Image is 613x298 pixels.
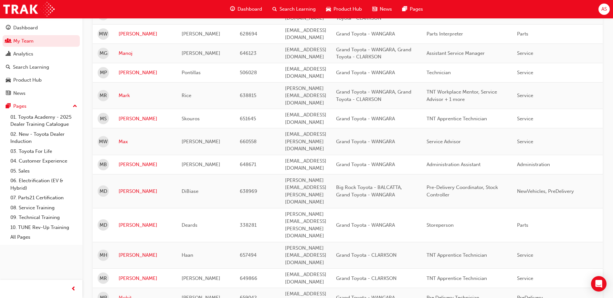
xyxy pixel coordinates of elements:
[336,47,411,60] span: Grand Toyota - WANGARA, Grand Toyota - CLARKSON
[99,138,108,145] span: MW
[3,21,80,100] button: DashboardMy TeamAnalyticsSearch LearningProduct HubNews
[280,5,316,13] span: Search Learning
[6,38,11,44] span: people-icon
[336,89,411,102] span: Grand Toyota - WANGARA, Grand Toyota - CLARKSON
[326,5,331,13] span: car-icon
[427,184,498,198] span: Pre-Delivery Coordinator, Stock Controller
[285,131,326,152] span: [EMAIL_ADDRESS][PERSON_NAME][DOMAIN_NAME]
[427,139,461,144] span: Service Advisor
[119,50,172,57] a: Manoj
[517,50,533,56] span: Service
[380,5,392,13] span: News
[240,188,257,194] span: 638969
[240,222,257,228] span: 338281
[100,69,107,76] span: MP
[240,116,256,122] span: 651645
[367,3,397,16] a: news-iconNews
[182,70,201,75] span: Pontillas
[3,22,80,34] a: Dashboard
[427,89,497,102] span: TNT Workplace Mentor, Service Advisor + 1 more
[100,222,107,229] span: MD
[3,2,55,16] img: Trak
[427,116,487,122] span: TNT Apprentice Technician
[182,222,197,228] span: Deards
[99,30,108,38] span: MW
[517,31,528,37] span: Parts
[336,222,395,228] span: Grand Toyota - WANGARA
[100,161,107,168] span: MB
[267,3,321,16] a: search-iconSearch Learning
[410,5,423,13] span: Pages
[6,104,11,109] span: pages-icon
[225,3,267,16] a: guage-iconDashboard
[119,161,172,168] a: [PERSON_NAME]
[8,176,80,193] a: 06. Electrification (EV & Hybrid)
[119,30,172,38] a: [PERSON_NAME]
[240,31,257,37] span: 628694
[6,65,10,70] span: search-icon
[240,139,257,144] span: 660558
[100,92,107,99] span: MR
[372,5,377,13] span: news-icon
[336,162,395,167] span: Grand Toyota - WANGARA
[119,115,172,123] a: [PERSON_NAME]
[427,70,451,75] span: Technician
[517,162,550,167] span: Administration
[285,27,326,41] span: [EMAIL_ADDRESS][DOMAIN_NAME]
[427,275,487,281] span: TNT Apprentice Technician
[598,4,610,15] button: AS
[285,47,326,60] span: [EMAIL_ADDRESS][DOMAIN_NAME]
[119,92,172,99] a: Mark
[119,275,172,282] a: [PERSON_NAME]
[240,252,257,258] span: 657494
[517,93,533,98] span: Service
[336,31,395,37] span: Grand Toyota - WANGARA
[336,116,395,122] span: Grand Toyota - WANGARA
[8,193,80,203] a: 07. Parts21 Certification
[13,64,49,71] div: Search Learning
[182,31,220,37] span: [PERSON_NAME]
[119,138,172,145] a: Max
[6,77,11,83] span: car-icon
[182,116,200,122] span: Skouros
[240,50,257,56] span: 646123
[100,50,107,57] span: MG
[240,70,257,75] span: 506028
[3,100,80,112] button: Pages
[285,177,326,205] span: [PERSON_NAME][EMAIL_ADDRESS][PERSON_NAME][DOMAIN_NAME]
[427,222,454,228] span: Storeperson
[285,245,326,265] span: [PERSON_NAME][EMAIL_ADDRESS][DOMAIN_NAME]
[517,116,533,122] span: Service
[517,188,574,194] span: NewVehicles, PreDelivery
[272,5,277,13] span: search-icon
[182,275,220,281] span: [PERSON_NAME]
[8,203,80,213] a: 08. Service Training
[3,61,80,73] a: Search Learning
[8,223,80,233] a: 10. TUNE Rev-Up Training
[3,74,80,86] a: Product Hub
[336,275,396,281] span: Grand Toyota - CLARKSON
[601,5,607,13] span: AS
[517,222,528,228] span: Parts
[119,252,172,259] a: [PERSON_NAME]
[427,50,485,56] span: Assistant Service Manager
[240,162,256,167] span: 648671
[517,139,533,144] span: Service
[285,158,326,171] span: [EMAIL_ADDRESS][DOMAIN_NAME]
[8,129,80,146] a: 02. New - Toyota Dealer Induction
[119,188,172,195] a: [PERSON_NAME]
[336,184,402,198] span: Big Rock Toyota - BALCATTA, Grand Toyota - WANGARA
[3,87,80,99] a: News
[8,232,80,242] a: All Pages
[100,275,107,282] span: MR
[73,102,77,111] span: up-icon
[397,3,428,16] a: pages-iconPages
[285,272,326,285] span: [EMAIL_ADDRESS][DOMAIN_NAME]
[240,275,257,281] span: 649866
[182,139,220,144] span: [PERSON_NAME]
[517,70,533,75] span: Service
[336,252,396,258] span: Grand Toyota - CLARKSON
[230,5,235,13] span: guage-icon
